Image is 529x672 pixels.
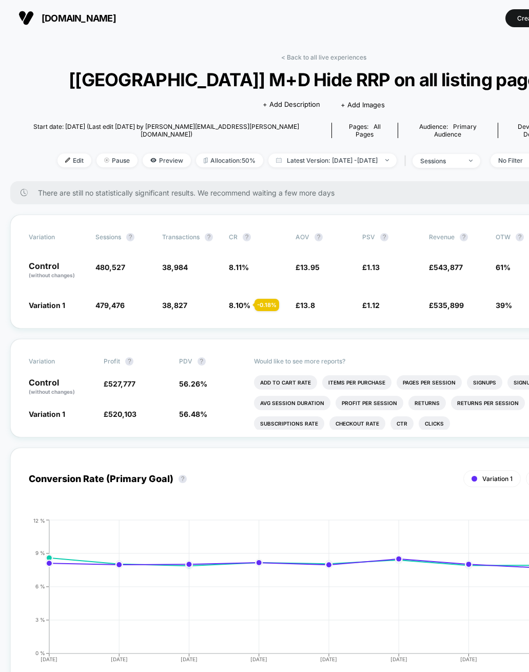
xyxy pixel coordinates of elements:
[268,153,397,167] span: Latest Version: [DATE] - [DATE]
[419,416,450,431] li: Clicks
[362,301,380,310] span: £
[434,263,463,272] span: 543,877
[229,301,250,310] span: 8.10 %
[126,233,134,241] button: ?
[429,263,463,272] span: £
[402,153,413,168] span: |
[104,357,120,365] span: Profit
[496,263,511,272] span: 61%
[340,123,390,138] div: Pages:
[95,301,125,310] span: 479,476
[143,153,191,167] span: Preview
[229,263,249,272] span: 8.11 %
[254,396,330,410] li: Avg Session Duration
[281,53,366,61] a: < Back to all live experiences
[33,517,45,523] tspan: 12 %
[95,233,121,241] span: Sessions
[397,375,462,390] li: Pages Per Session
[429,233,455,241] span: Revenue
[162,233,200,241] span: Transactions
[179,379,207,388] span: 56.26 %
[42,13,116,24] span: [DOMAIN_NAME]
[390,656,407,662] tspan: [DATE]
[254,375,317,390] li: Add To Cart Rate
[162,301,187,310] span: 38,827
[356,123,381,138] span: all pages
[380,233,388,241] button: ?
[315,233,323,241] button: ?
[29,262,85,279] p: Control
[29,389,75,395] span: (without changes)
[385,159,389,161] img: end
[296,233,309,241] span: AOV
[321,656,338,662] tspan: [DATE]
[406,123,490,138] div: Audience:
[254,299,279,311] div: - 0.18 %
[469,160,473,162] img: end
[162,263,188,272] span: 38,984
[300,263,320,272] span: 13.95
[29,410,65,418] span: Variation 1
[254,416,324,431] li: Subscriptions Rate
[434,123,477,138] span: Primary Audience
[276,158,282,163] img: calendar
[482,475,513,483] span: Variation 1
[181,656,198,662] tspan: [DATE]
[367,301,380,310] span: 1.12
[179,357,192,365] span: PDV
[96,153,138,167] span: Pause
[229,233,238,241] span: CR
[104,158,109,163] img: end
[460,656,477,662] tspan: [DATE]
[125,357,133,366] button: ?
[496,301,512,310] span: 39%
[35,550,45,556] tspan: 9 %
[196,153,263,167] span: Allocation: 50%
[198,357,206,366] button: ?
[179,410,207,418] span: 56.48 %
[110,656,127,662] tspan: [DATE]
[108,410,136,418] span: 520,103
[367,263,380,272] span: 1.13
[57,153,91,167] span: Edit
[322,375,391,390] li: Items Per Purchase
[329,416,385,431] li: Checkout Rate
[65,158,70,163] img: edit
[467,375,502,390] li: Signups
[300,301,315,310] span: 13.8
[15,10,119,26] button: [DOMAIN_NAME]
[41,656,57,662] tspan: [DATE]
[336,396,403,410] li: Profit Per Session
[18,10,34,26] img: Visually logo
[390,416,414,431] li: Ctr
[108,379,135,388] span: 527,777
[296,263,320,272] span: £
[460,233,468,241] button: ?
[204,158,208,163] img: rebalance
[243,233,251,241] button: ?
[29,378,93,396] p: Control
[451,396,525,410] li: Returns Per Session
[104,410,136,418] span: £
[420,157,461,165] div: sessions
[362,233,375,241] span: PSV
[341,101,385,109] span: + Add Images
[263,100,320,110] span: + Add Description
[516,233,524,241] button: ?
[434,301,464,310] span: 535,899
[250,656,267,662] tspan: [DATE]
[29,357,85,366] span: Variation
[95,263,125,272] span: 480,527
[29,233,85,241] span: Variation
[104,379,135,388] span: £
[29,301,65,310] span: Variation 1
[429,301,464,310] span: £
[205,233,213,241] button: ?
[29,272,75,278] span: (without changes)
[35,583,45,589] tspan: 6 %
[35,617,45,623] tspan: 3 %
[10,123,322,138] span: Start date: [DATE] (Last edit [DATE] by [PERSON_NAME][EMAIL_ADDRESS][PERSON_NAME][DOMAIN_NAME])
[179,475,187,483] button: ?
[362,263,380,272] span: £
[296,301,315,310] span: £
